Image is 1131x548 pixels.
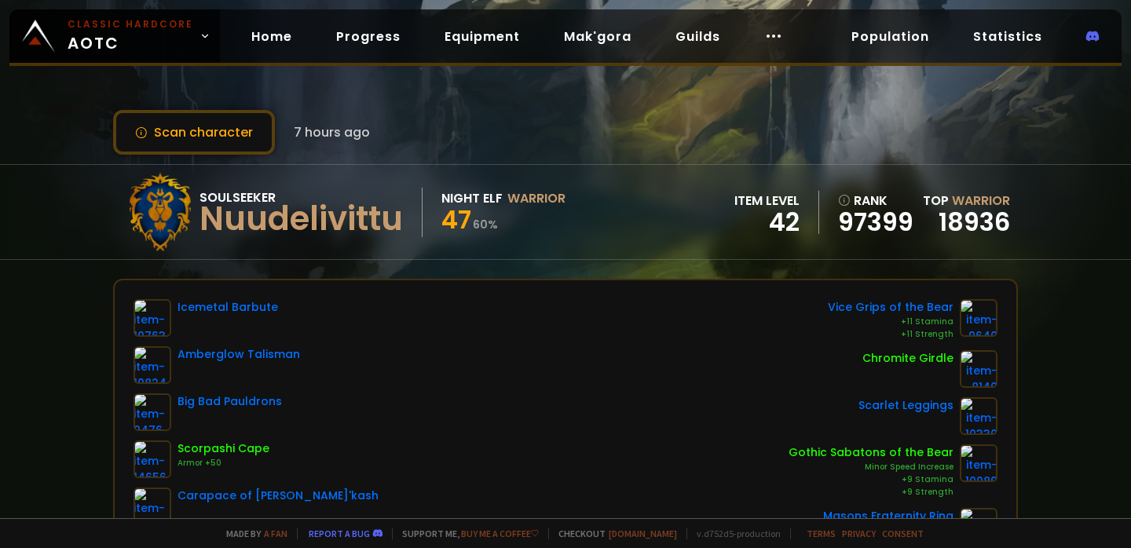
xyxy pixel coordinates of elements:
a: Equipment [432,20,533,53]
a: Population [839,20,942,53]
a: Buy me a coffee [461,528,539,539]
div: Vice Grips of the Bear [828,299,953,316]
small: 60 % [473,217,498,232]
span: Warrior [952,192,1010,210]
a: Terms [807,528,836,539]
span: Checkout [548,528,677,539]
div: item level [734,191,800,210]
div: Chromite Girdle [862,350,953,367]
div: Masons Fraternity Ring [823,508,953,524]
div: Soulseeker [199,188,403,207]
img: item-10775 [134,488,171,525]
img: item-10824 [134,346,171,384]
img: item-10089 [960,444,997,482]
a: Progress [324,20,413,53]
a: Mak'gora [551,20,644,53]
div: rank [838,191,913,210]
div: Gothic Sabatons of the Bear [789,444,953,461]
a: Statistics [961,20,1055,53]
div: Scorpashi Cape [178,440,269,457]
a: Guilds [663,20,733,53]
span: AOTC [68,17,193,55]
a: Report a bug [309,528,370,539]
div: Icemetal Barbute [178,299,278,316]
span: 7 hours ago [294,122,370,142]
div: +9 Strength [789,486,953,499]
img: item-10763 [134,299,171,337]
div: Top [923,191,1010,210]
a: [DOMAIN_NAME] [609,528,677,539]
img: item-10330 [960,397,997,435]
div: Nuudelivittu [199,207,403,231]
button: Scan character [113,110,275,155]
div: Amberglow Talisman [178,346,300,363]
a: Consent [882,528,924,539]
div: Warrior [507,188,565,208]
a: a fan [264,528,287,539]
img: item-8140 [960,350,997,388]
span: 47 [441,202,471,237]
img: item-9476 [134,393,171,431]
span: Made by [217,528,287,539]
a: Privacy [842,528,876,539]
span: Support me, [392,528,539,539]
small: Classic Hardcore [68,17,193,31]
div: Minor Speed Increase [789,461,953,473]
div: Carapace of [PERSON_NAME]'kash [178,488,379,504]
div: +11 Stamina [828,316,953,328]
div: Armor +50 [178,457,269,469]
div: 42 [734,210,800,234]
a: Home [239,20,305,53]
a: 18936 [939,204,1010,239]
div: Night Elf [441,188,503,208]
img: item-14656 [134,440,171,478]
div: +9 Stamina [789,473,953,486]
a: 97399 [838,210,913,234]
span: v. d752d5 - production [686,528,781,539]
a: Classic HardcoreAOTC [9,9,220,63]
div: Big Bad Pauldrons [178,393,282,410]
div: Scarlet Leggings [858,397,953,414]
div: +11 Strength [828,328,953,341]
img: item-9640 [960,299,997,337]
